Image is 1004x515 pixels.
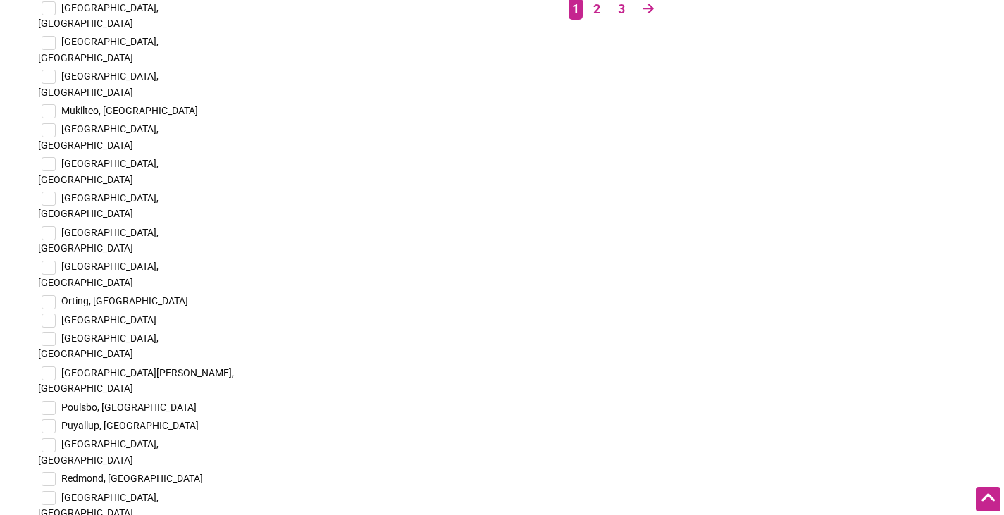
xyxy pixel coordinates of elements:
[38,438,159,465] span: [GEOGRAPHIC_DATA], [GEOGRAPHIC_DATA]
[38,192,159,219] span: [GEOGRAPHIC_DATA], [GEOGRAPHIC_DATA]
[38,158,159,185] span: [GEOGRAPHIC_DATA], [GEOGRAPHIC_DATA]
[38,36,159,63] span: [GEOGRAPHIC_DATA], [GEOGRAPHIC_DATA]
[61,473,203,484] span: Redmond, [GEOGRAPHIC_DATA]
[976,487,1000,511] div: Scroll Back to Top
[61,105,198,116] span: Mukilteo, [GEOGRAPHIC_DATA]
[61,402,197,413] span: Poulsbo, [GEOGRAPHIC_DATA]
[38,227,159,254] span: [GEOGRAPHIC_DATA], [GEOGRAPHIC_DATA]
[38,333,159,359] span: [GEOGRAPHIC_DATA], [GEOGRAPHIC_DATA]
[38,261,159,287] span: [GEOGRAPHIC_DATA], [GEOGRAPHIC_DATA]
[38,367,234,394] span: [GEOGRAPHIC_DATA][PERSON_NAME], [GEOGRAPHIC_DATA]
[61,314,156,325] span: [GEOGRAPHIC_DATA]
[38,70,159,97] span: [GEOGRAPHIC_DATA], [GEOGRAPHIC_DATA]
[38,123,159,150] span: [GEOGRAPHIC_DATA], [GEOGRAPHIC_DATA]
[38,2,159,29] span: [GEOGRAPHIC_DATA], [GEOGRAPHIC_DATA]
[61,420,199,431] span: Puyallup, [GEOGRAPHIC_DATA]
[61,295,188,306] span: Orting, [GEOGRAPHIC_DATA]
